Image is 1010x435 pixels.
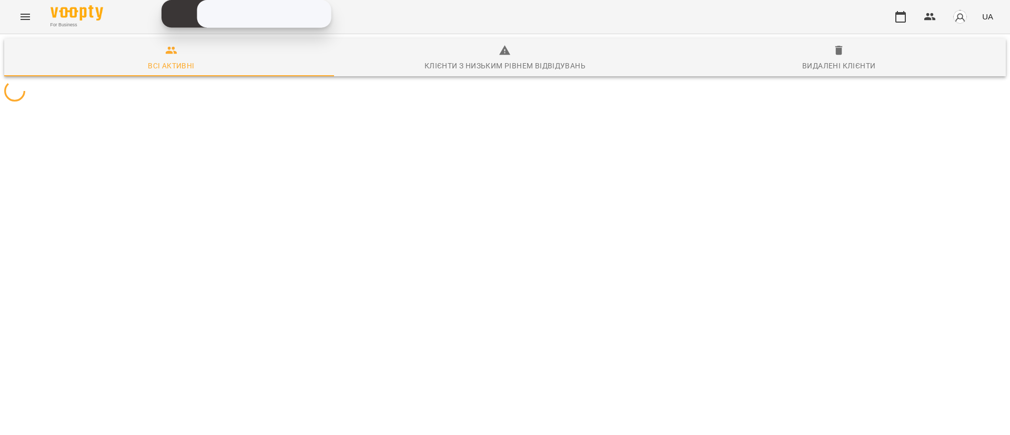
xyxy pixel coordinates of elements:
button: UA [978,7,997,26]
span: For Business [50,22,103,28]
div: Всі активні [148,59,194,72]
img: avatar_s.png [953,9,967,24]
span: UA [982,11,993,22]
img: Voopty Logo [50,5,103,21]
button: Menu [13,4,38,29]
div: Видалені клієнти [802,59,875,72]
div: Клієнти з низьким рівнем відвідувань [425,59,585,72]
